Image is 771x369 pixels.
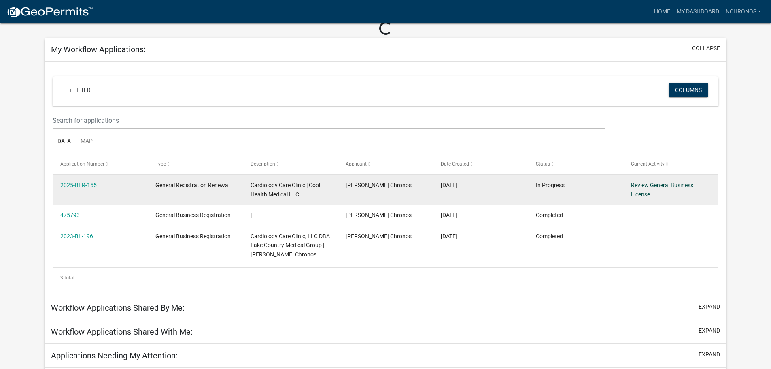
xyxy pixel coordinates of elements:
div: 3 total [53,268,718,288]
button: collapse [692,44,720,53]
span: General Business Registration [155,212,231,218]
span: Nicolas A.F. Chronos [346,212,412,218]
a: Map [76,129,98,155]
datatable-header-cell: Applicant [338,154,433,174]
span: Completed [536,233,563,239]
h5: Workflow Applications Shared By Me: [51,303,185,313]
a: 475793 [60,212,80,218]
datatable-header-cell: Date Created [433,154,528,174]
span: General Registration Renewal [155,182,229,188]
span: Status [536,161,550,167]
a: 2023-BL-196 [60,233,93,239]
span: Cardiology Care Clinic | Cool Health Medical LLC [251,182,320,198]
span: Nicolas A.F. Chronos [346,233,412,239]
h5: Applications Needing My Attention: [51,351,178,360]
button: expand [699,303,720,311]
datatable-header-cell: Status [528,154,623,174]
span: Current Activity [631,161,665,167]
datatable-header-cell: Current Activity [623,154,718,174]
h5: My Workflow Applications: [51,45,146,54]
span: Applicant [346,161,367,167]
span: General Business Registration [155,233,231,239]
a: 2025-BLR-155 [60,182,97,188]
datatable-header-cell: Description [243,154,338,174]
div: collapse [45,62,726,296]
input: Search for applications [53,112,605,129]
span: 02/21/2023 [441,233,457,239]
span: 09/09/2025 [441,182,457,188]
span: Completed [536,212,563,218]
datatable-header-cell: Type [148,154,243,174]
span: Date Created [441,161,469,167]
span: Type [155,161,166,167]
a: Home [651,4,673,19]
a: + Filter [62,83,97,97]
button: Columns [669,83,708,97]
button: expand [699,350,720,359]
a: Data [53,129,76,155]
datatable-header-cell: Application Number [53,154,148,174]
span: In Progress [536,182,565,188]
span: Nicolas A.F. Chronos [346,182,412,188]
h5: Workflow Applications Shared With Me: [51,327,193,337]
a: Nchronos [722,4,765,19]
span: Application Number [60,161,104,167]
span: 09/09/2025 [441,212,457,218]
span: Cardiology Care Clinic, LLC DBA Lake Country Medical Group | Nicolas A.F. Chronos [251,233,330,258]
a: Review General Business License [631,182,693,198]
a: My Dashboard [673,4,722,19]
span: | [251,212,252,218]
button: expand [699,326,720,335]
span: Description [251,161,275,167]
